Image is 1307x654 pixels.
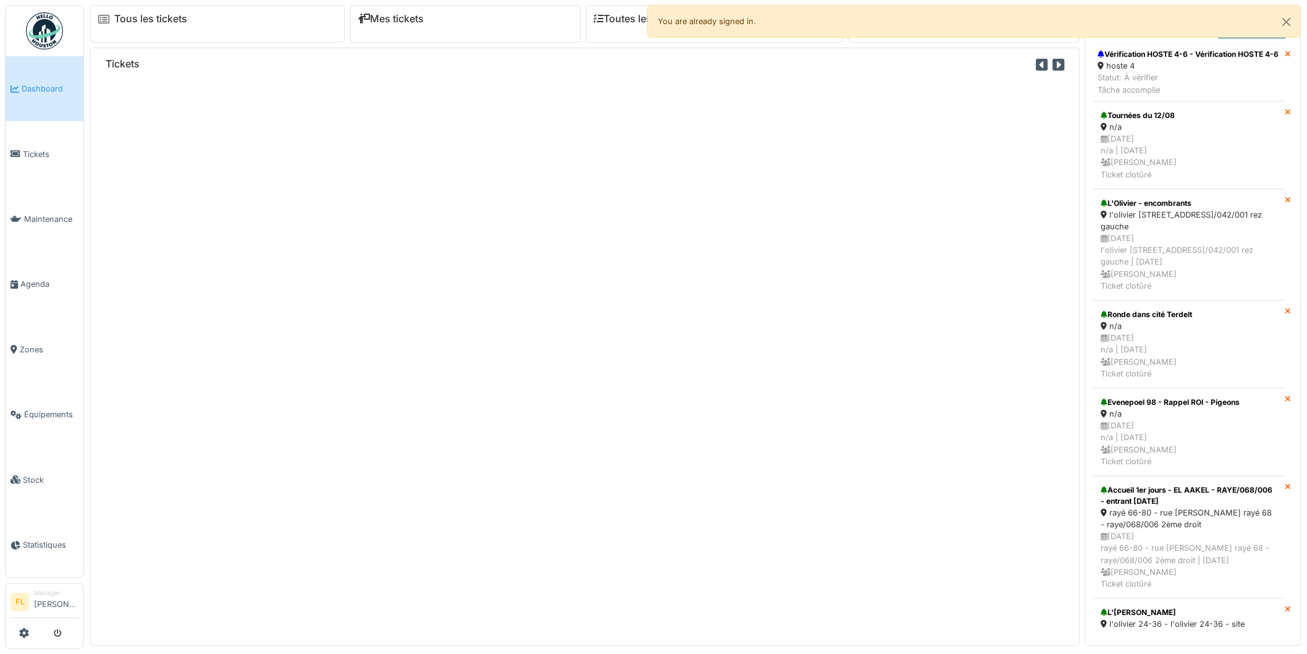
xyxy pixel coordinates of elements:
a: Statistiques [6,512,83,577]
span: Zones [20,344,78,355]
div: Statut: À vérifier Tâche accomplie [1098,72,1279,95]
li: [PERSON_NAME] [34,588,78,615]
div: [DATE] n/a | [DATE] [PERSON_NAME] Ticket clotûré [1101,332,1277,380]
img: Badge_color-CXgf-gQk.svg [26,12,63,49]
span: Statistiques [23,539,78,551]
div: Accueil 1er jours - EL AAKEL - RAYE/068/006 - entrant [DATE] [1101,485,1277,507]
div: Tournées du 12/08 [1101,110,1277,121]
span: Équipements [24,409,78,420]
div: Vérification HOSTE 4-6 - Vérification HOSTE 4-6 [1098,49,1279,60]
button: Close [1272,6,1300,38]
div: l'olivier 24-36 - l'olivier 24-36 - site [1101,618,1277,630]
a: Stock [6,447,83,512]
a: Toutes les tâches [594,13,686,25]
div: You are already signed in. [647,5,1301,38]
a: L'Olivier - encombrants l'olivier [STREET_ADDRESS]/042/001 rez gauche [DATE]l'olivier [STREET_ADD... [1093,189,1285,300]
div: n/a [1101,320,1277,332]
h6: Tickets [106,58,140,70]
a: Ronde dans cité Terdelt n/a [DATE]n/a | [DATE] [PERSON_NAME]Ticket clotûré [1093,300,1285,388]
div: [DATE] n/a | [DATE] [PERSON_NAME] Ticket clotûré [1101,420,1277,467]
span: Stock [23,474,78,486]
a: Zones [6,317,83,382]
div: [DATE] n/a | [DATE] [PERSON_NAME] Ticket clotûré [1101,133,1277,180]
span: Tickets [23,148,78,160]
a: Tournées du 12/08 n/a [DATE]n/a | [DATE] [PERSON_NAME]Ticket clotûré [1093,101,1285,189]
a: Vérification HOSTE 4-6 - Vérification HOSTE 4-6 hoste 4 Statut: À vérifierTâche accomplie [1093,43,1285,101]
a: Dashboard [6,56,83,121]
div: rayé 66-80 - rue [PERSON_NAME] rayé 68 - raye/068/006 2ème droit [1101,507,1277,530]
div: Manager [34,588,78,598]
div: Ronde dans cité Terdelt [1101,309,1277,320]
div: n/a [1101,408,1277,420]
a: Accueil 1er jours - EL AAKEL - RAYE/068/006 - entrant [DATE] rayé 66-80 - rue [PERSON_NAME] rayé ... [1093,476,1285,598]
div: n/a [1101,121,1277,133]
a: Tickets [6,121,83,186]
a: FL Manager[PERSON_NAME] [11,588,78,618]
div: l'olivier [STREET_ADDRESS]/042/001 rez gauche [1101,209,1277,232]
a: Mes tickets [358,13,424,25]
div: [DATE] l'olivier [STREET_ADDRESS]/042/001 rez gauche | [DATE] [PERSON_NAME] Ticket clotûré [1101,232,1277,292]
div: L'Olivier - encombrants [1101,198,1277,209]
a: Équipements [6,382,83,447]
a: Agenda [6,252,83,316]
span: Agenda [20,278,78,290]
span: Maintenance [24,213,78,225]
div: Evenepoel 98 - Rappel ROI - Pigeons [1101,397,1277,408]
a: Evenepoel 98 - Rappel ROI - Pigeons n/a [DATE]n/a | [DATE] [PERSON_NAME]Ticket clotûré [1093,388,1285,476]
div: [DATE] rayé 66-80 - rue [PERSON_NAME] rayé 68 - raye/068/006 2ème droit | [DATE] [PERSON_NAME] Ti... [1101,530,1277,590]
div: L'[PERSON_NAME] [1101,607,1277,618]
li: FL [11,593,29,611]
a: Maintenance [6,187,83,252]
div: hoste 4 [1098,60,1279,72]
span: Dashboard [22,83,78,95]
a: Tous les tickets [114,13,187,25]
